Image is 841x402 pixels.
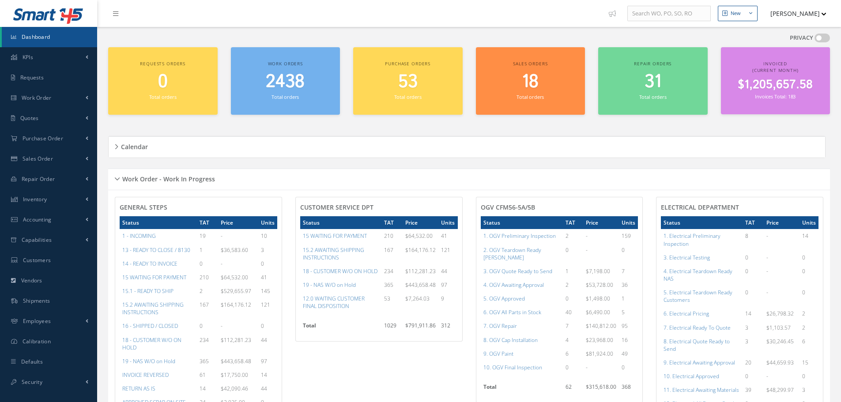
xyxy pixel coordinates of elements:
[743,229,764,250] td: 8
[664,359,735,366] a: 9. Electrical Awaiting Approval
[221,246,248,254] span: $36,583.60
[619,264,638,278] td: 7
[381,229,403,243] td: 210
[221,385,248,392] span: $42,090.46
[438,264,457,278] td: 44
[598,47,708,115] a: Repair orders 31 Total orders
[385,60,430,67] span: Purchase orders
[800,383,818,397] td: 3
[438,292,457,313] td: 9
[2,27,97,47] a: Dashboard
[258,243,277,257] td: 3
[522,69,539,94] span: 18
[21,358,43,365] span: Defaults
[481,216,563,229] th: Status
[619,243,638,264] td: 0
[122,287,173,295] a: 15.1 - READY TO SHIP
[303,232,367,240] a: 15 WAITING FOR PAYMENT
[619,229,638,243] td: 159
[438,216,457,229] th: Units
[513,60,547,67] span: Sales orders
[718,6,758,21] button: New
[118,140,148,151] h5: Calendar
[23,297,50,304] span: Shipments
[766,324,791,331] span: $1,103.57
[483,350,513,357] a: 9. OGV Paint
[122,274,186,281] a: 15 WAITING FOR PAYMENT
[619,347,638,361] td: 49
[218,216,258,229] th: Price
[122,260,177,267] a: 14 - READY TO INVOICE
[438,278,457,292] td: 97
[300,319,381,337] th: Total
[258,257,277,271] td: 0
[743,369,764,383] td: 0
[122,357,175,365] a: 19 - NAS W/O on Hold
[221,357,251,365] span: $443,658.48
[762,5,826,22] button: [PERSON_NAME]
[438,243,457,264] td: 121
[721,47,830,114] a: Invoiced (Current Month) $1,205,657.58 Invoices Total: 183
[21,277,42,284] span: Vendors
[664,386,739,394] a: 11. Electrical Awaiting Materials
[800,334,818,356] td: 6
[766,232,768,240] span: -
[766,289,768,296] span: -
[22,94,52,101] span: Work Order
[197,216,218,229] th: TAT
[766,254,768,261] span: -
[405,232,433,240] span: $64,532.00
[381,216,403,229] th: TAT
[639,94,667,100] small: Total orders
[483,232,556,240] a: 1. OGV Preliminary Inspection
[743,356,764,369] td: 20
[586,336,613,344] span: $23,968.00
[405,246,436,254] span: $164,176.12
[586,267,610,275] span: $7,198.00
[586,364,588,371] span: -
[481,204,638,211] h4: OGV CFM56-5A/5B
[619,292,638,305] td: 1
[258,271,277,284] td: 41
[23,317,51,325] span: Employees
[258,368,277,382] td: 14
[22,378,42,386] span: Security
[563,292,584,305] td: 0
[481,380,563,398] th: Total
[23,195,47,203] span: Inventory
[563,380,584,398] td: 62
[743,307,764,320] td: 14
[743,216,764,229] th: TAT
[664,232,720,247] a: 1. Electrical Preliminary Inspection
[586,232,588,240] span: -
[272,94,299,100] small: Total orders
[221,232,223,240] span: -
[800,251,818,264] td: 0
[563,216,584,229] th: TAT
[664,254,710,261] a: 3. Electrical Testing
[23,216,52,223] span: Accounting
[108,47,218,115] a: Requests orders 0 Total orders
[619,333,638,347] td: 16
[149,94,177,100] small: Total orders
[586,295,610,302] span: $1,498.00
[258,319,277,333] td: 0
[800,321,818,334] td: 2
[258,382,277,395] td: 44
[664,267,732,282] a: 4. Electrical Teardown Ready NAS
[634,60,671,67] span: Repair orders
[752,67,799,73] span: (Current Month)
[586,281,613,289] span: $53,728.00
[122,301,184,316] a: 15.2 AWAITING SHIPPING INSTRUCTIONS
[300,216,381,229] th: Status
[221,260,223,267] span: -
[664,338,730,353] a: 8. Electrical Quote Ready to Send
[743,264,764,286] td: 0
[764,216,800,229] th: Price
[664,310,709,317] a: 6. Electrical Pricing
[438,229,457,243] td: 41
[353,47,463,115] a: Purchase orders 53 Total orders
[221,371,248,379] span: $17,750.00
[563,347,584,361] td: 6
[766,267,768,275] span: -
